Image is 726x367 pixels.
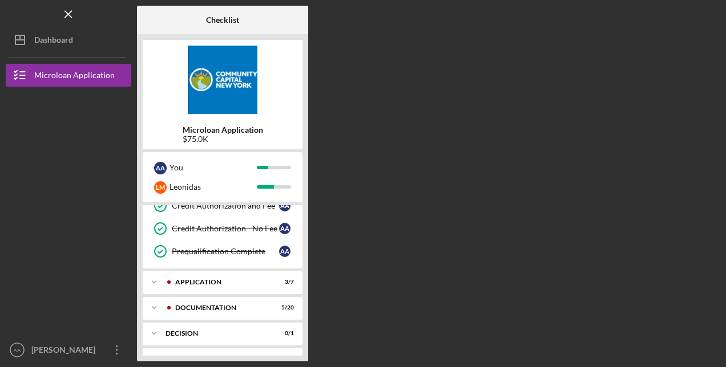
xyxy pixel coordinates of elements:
[148,217,297,240] a: Credit Authorization - No FeeAA
[143,46,302,114] img: Product logo
[183,134,263,144] div: $75.0K
[279,246,291,257] div: A A
[172,224,279,233] div: Credit Authorization - No Fee
[154,162,167,174] div: A A
[6,64,131,87] button: Microloan Application
[166,330,265,337] div: Decision
[29,339,103,364] div: [PERSON_NAME]
[34,28,73,54] div: Dashboard
[154,181,167,194] div: L M
[6,28,131,51] button: Dashboard
[279,223,291,234] div: A A
[273,279,294,286] div: 3 / 7
[148,240,297,263] a: Prequalification CompleteAA
[34,64,115,89] div: Microloan Application
[14,347,21,353] text: AA
[6,339,131,361] button: AA[PERSON_NAME]
[175,279,265,286] div: Application
[170,177,257,197] div: Leonidas
[279,200,291,211] div: A A
[175,304,265,311] div: Documentation
[273,330,294,337] div: 0 / 1
[170,158,257,177] div: You
[172,201,279,210] div: Credit Authorization and Fee
[148,194,297,217] a: Credit Authorization and FeeAA
[273,304,294,311] div: 5 / 20
[206,15,239,25] b: Checklist
[172,247,279,256] div: Prequalification Complete
[183,125,263,134] b: Microloan Application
